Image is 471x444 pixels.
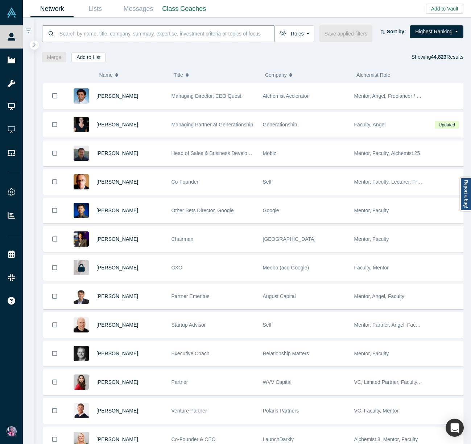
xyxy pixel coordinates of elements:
span: Mentor, Faculty [354,236,389,242]
button: Bookmark [44,227,66,252]
span: [PERSON_NAME] [96,379,138,385]
button: Bookmark [44,398,66,423]
button: Bookmark [44,255,66,280]
span: Faculty, Mentor [354,265,389,271]
span: Co-Founder & CEO [172,436,216,442]
a: [PERSON_NAME] [96,408,138,414]
span: Mentor, Angel, Faculty [354,293,405,299]
button: Bookmark [44,341,66,366]
button: Merge [42,52,67,62]
span: Head of Sales & Business Development (interim) [172,150,281,156]
span: WVV Capital [263,379,292,385]
span: Other Bets Director, Google [172,208,234,213]
span: Title [174,67,183,83]
img: Robert Winder's Profile Image [74,174,89,189]
img: Vivek Mehra's Profile Image [74,289,89,304]
button: Bookmark [44,112,66,137]
span: Faculty, Angel [354,122,386,127]
img: Steven Kan's Profile Image [74,203,89,218]
span: Partner Emeritus [172,293,210,299]
img: Carl Orthlieb's Profile Image [74,346,89,361]
img: Alex Miguel's Account [7,426,17,436]
button: Bookmark [44,370,66,395]
a: Class Coaches [160,0,208,17]
a: [PERSON_NAME] [96,351,138,356]
a: [PERSON_NAME] [96,179,138,185]
span: Updated [435,121,459,129]
img: Michael Chang's Profile Image [74,146,89,161]
a: [PERSON_NAME] [96,293,138,299]
span: Alchemist 8, Mentor, Faculty [354,436,418,442]
span: Alchemist Role [356,72,390,78]
a: [PERSON_NAME] [96,208,138,213]
button: Bookmark [44,313,66,338]
img: Danielle D'Agostaro's Profile Image [74,374,89,390]
a: [PERSON_NAME] [96,93,138,99]
span: Mentor, Faculty [354,208,389,213]
button: Highest Ranking [410,25,463,38]
span: Self [263,322,272,328]
a: [PERSON_NAME] [96,265,138,271]
a: Report a bug! [460,177,471,211]
a: [PERSON_NAME] [96,322,138,328]
span: Polaris Partners [263,408,299,414]
span: Managing Director, CEO Quest [172,93,241,99]
button: Name [99,67,166,83]
span: CXO [172,265,182,271]
button: Add to Vault [426,4,463,14]
button: Title [174,67,257,83]
button: Bookmark [44,284,66,309]
strong: Sort by: [387,29,406,34]
a: Lists [74,0,117,17]
a: [PERSON_NAME] [96,150,138,156]
button: Bookmark [44,141,66,166]
span: Self [263,179,272,185]
span: VC, Faculty, Mentor [354,408,399,414]
button: Bookmark [44,169,66,194]
a: Network [30,0,74,17]
span: Co-Founder [172,179,199,185]
span: Managing Partner at Generationship [172,122,253,127]
span: Mentor, Faculty [354,351,389,356]
button: Company [265,67,349,83]
span: Relationship Matters [263,351,309,356]
span: Results [431,54,463,60]
input: Search by name, title, company, summary, expertise, investment criteria or topics of focus [59,25,274,42]
img: Alchemist Vault Logo [7,8,17,18]
span: [PERSON_NAME] [96,236,138,242]
a: [PERSON_NAME] [96,436,138,442]
span: Generationship [263,122,297,127]
span: Meebo (acq Google) [263,265,309,271]
span: Alchemist Acclerator [263,93,309,99]
button: Add to List [71,52,106,62]
img: Adam Frankl's Profile Image [74,317,89,332]
span: VC, Limited Partner, Faculty, Mentor [354,379,436,385]
span: Mentor, Partner, Angel, Faculty [354,322,424,328]
span: Name [99,67,112,83]
span: [GEOGRAPHIC_DATA] [263,236,316,242]
div: Showing [412,52,463,62]
span: Partner [172,379,188,385]
img: Gnani Palanikumar's Profile Image [74,88,89,104]
img: Timothy Chou's Profile Image [74,231,89,247]
button: Bookmark [44,83,66,109]
span: Venture Partner [172,408,207,414]
strong: 44,823 [431,54,446,60]
a: [PERSON_NAME] [96,122,138,127]
span: Executive Coach [172,351,210,356]
span: Startup Advisor [172,322,206,328]
span: Mobiz [263,150,276,156]
span: Google [263,208,279,213]
img: Rachel Chalmers's Profile Image [74,117,89,132]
